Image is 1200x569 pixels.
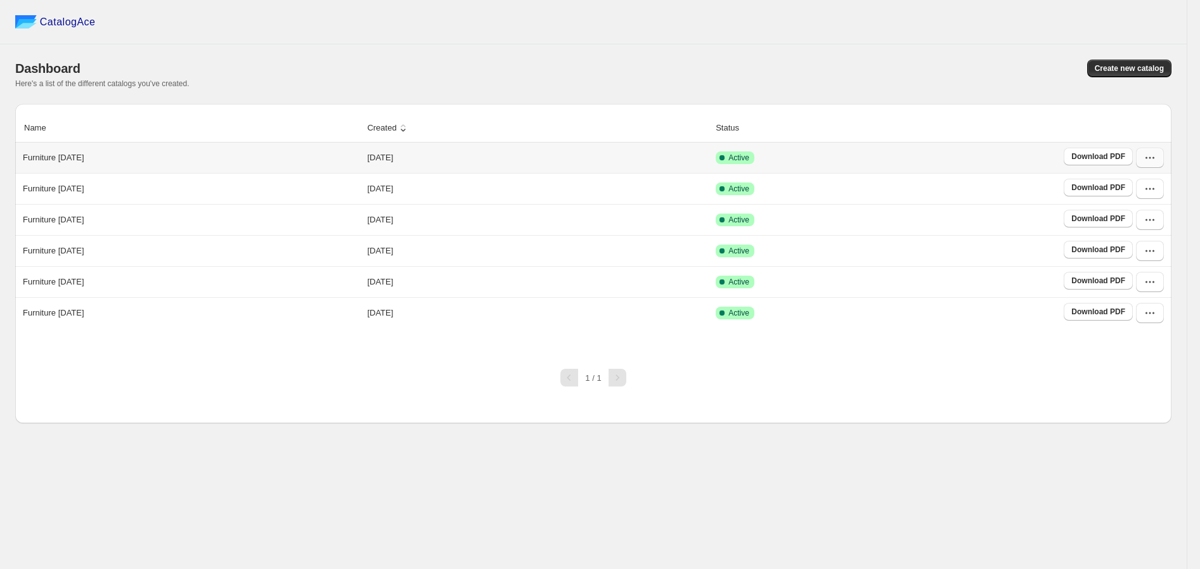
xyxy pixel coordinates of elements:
span: Download PDF [1071,151,1125,162]
p: Furniture [DATE] [23,214,84,226]
span: Active [728,277,749,287]
span: Active [728,184,749,194]
a: Download PDF [1064,210,1133,227]
p: Furniture [DATE] [23,245,84,257]
a: Download PDF [1064,241,1133,259]
button: Status [714,116,754,140]
p: Furniture [DATE] [23,276,84,288]
td: [DATE] [363,204,712,235]
button: Name [22,116,61,140]
button: Create new catalog [1087,60,1171,77]
a: Download PDF [1064,179,1133,196]
span: Dashboard [15,61,81,75]
span: Download PDF [1071,182,1125,193]
td: [DATE] [363,266,712,297]
p: Furniture [DATE] [23,182,84,195]
p: Furniture [DATE] [23,307,84,319]
img: catalog ace [15,15,37,29]
a: Download PDF [1064,272,1133,290]
td: [DATE] [363,235,712,266]
td: [DATE] [363,297,712,328]
td: [DATE] [363,143,712,173]
a: Download PDF [1064,148,1133,165]
span: CatalogAce [40,16,96,29]
span: Here's a list of the different catalogs you've created. [15,79,190,88]
span: 1 / 1 [585,373,601,383]
span: Active [728,246,749,256]
button: Created [365,116,411,140]
span: Active [728,308,749,318]
td: [DATE] [363,173,712,204]
p: Furniture [DATE] [23,151,84,164]
span: Download PDF [1071,214,1125,224]
a: Download PDF [1064,303,1133,321]
span: Active [728,153,749,163]
span: Active [728,215,749,225]
span: Download PDF [1071,307,1125,317]
span: Create new catalog [1095,63,1164,74]
span: Download PDF [1071,245,1125,255]
span: Download PDF [1071,276,1125,286]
